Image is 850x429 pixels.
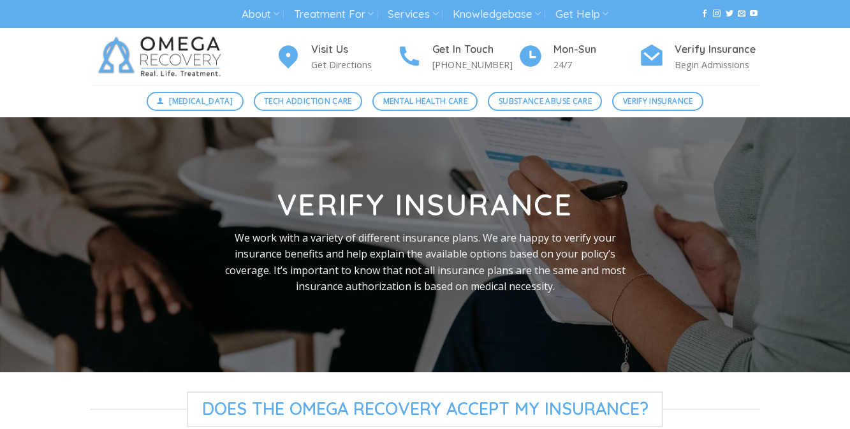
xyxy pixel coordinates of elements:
a: Get Help [555,3,608,26]
span: Verify Insurance [623,95,693,107]
a: Send us an email [738,10,745,18]
h4: Mon-Sun [553,41,639,58]
span: Does The Omega Recovery Accept My Insurance? [187,391,664,427]
a: [MEDICAL_DATA] [147,92,244,111]
span: Tech Addiction Care [264,95,352,107]
strong: Verify Insurance [277,186,573,223]
span: [MEDICAL_DATA] [169,95,233,107]
a: Follow on Twitter [726,10,733,18]
p: Get Directions [311,57,397,72]
span: Mental Health Care [383,95,467,107]
a: Knowledgebase [453,3,541,26]
h4: Visit Us [311,41,397,58]
a: Mental Health Care [372,92,478,111]
a: Substance Abuse Care [488,92,602,111]
a: About [242,3,279,26]
a: Verify Insurance Begin Admissions [639,41,760,73]
a: Visit Us Get Directions [275,41,397,73]
a: Follow on Facebook [701,10,708,18]
a: Get In Touch [PHONE_NUMBER] [397,41,518,73]
a: Tech Addiction Care [254,92,363,111]
p: [PHONE_NUMBER] [432,57,518,72]
p: 24/7 [553,57,639,72]
a: Verify Insurance [612,92,703,111]
a: Treatment For [294,3,374,26]
span: Substance Abuse Care [499,95,592,107]
img: Omega Recovery [91,28,234,85]
a: Follow on YouTube [750,10,758,18]
p: We work with a variety of different insurance plans. We are happy to verify your insurance benefi... [219,230,632,295]
h4: Get In Touch [432,41,518,58]
a: Services [388,3,438,26]
h4: Verify Insurance [675,41,760,58]
a: Follow on Instagram [713,10,721,18]
p: Begin Admissions [675,57,760,72]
